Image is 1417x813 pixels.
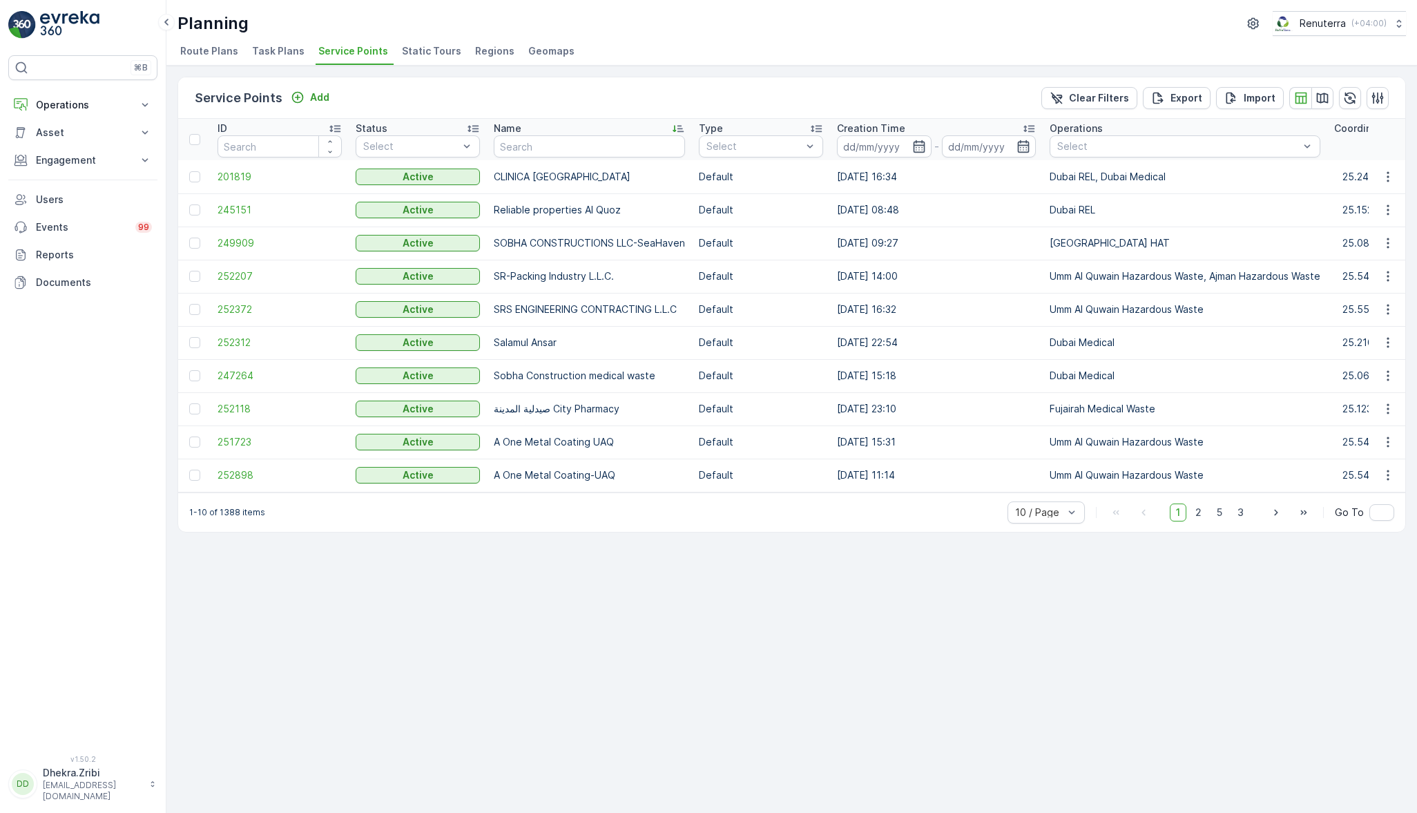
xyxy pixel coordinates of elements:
[1050,468,1320,482] p: Umm Al Quwain Hazardous Waste
[252,44,305,58] span: Task Plans
[494,269,685,283] p: SR-Packing Industry L.L.C.
[218,303,342,316] a: 252372
[830,160,1043,193] td: [DATE] 16:34
[356,268,480,285] button: Active
[138,222,149,233] p: 99
[8,755,157,763] span: v 1.50.2
[830,459,1043,492] td: [DATE] 11:14
[218,435,342,449] a: 251723
[310,90,329,104] p: Add
[830,425,1043,459] td: [DATE] 15:31
[699,369,823,383] p: Default
[356,401,480,417] button: Active
[494,122,521,135] p: Name
[36,98,130,112] p: Operations
[356,202,480,218] button: Active
[1351,18,1387,29] p: ( +04:00 )
[403,369,434,383] p: Active
[189,171,200,182] div: Toggle Row Selected
[699,203,823,217] p: Default
[699,468,823,482] p: Default
[189,470,200,481] div: Toggle Row Selected
[218,236,342,250] a: 249909
[285,89,335,106] button: Add
[356,467,480,484] button: Active
[218,269,342,283] a: 252207
[837,122,905,135] p: Creation Time
[403,236,434,250] p: Active
[1273,11,1406,36] button: Renuterra(+04:00)
[403,402,434,416] p: Active
[177,12,249,35] p: Planning
[494,435,685,449] p: A One Metal Coating UAQ
[403,203,434,217] p: Active
[1300,17,1346,30] p: Renuterra
[356,122,387,135] p: Status
[1069,91,1129,105] p: Clear Filters
[699,122,723,135] p: Type
[494,135,685,157] input: Search
[1050,303,1320,316] p: Umm Al Quwain Hazardous Waste
[699,269,823,283] p: Default
[1231,504,1250,522] span: 3
[494,369,685,383] p: Sobha Construction medical waste
[830,260,1043,293] td: [DATE] 14:00
[36,193,152,207] p: Users
[1050,402,1320,416] p: Fujairah Medical Waste
[189,304,200,315] div: Toggle Row Selected
[189,337,200,348] div: Toggle Row Selected
[830,227,1043,260] td: [DATE] 09:27
[837,135,932,157] input: dd/mm/yyyy
[1143,87,1211,109] button: Export
[356,169,480,185] button: Active
[528,44,575,58] span: Geomaps
[218,336,342,350] a: 252312
[218,402,342,416] span: 252118
[218,369,342,383] a: 247264
[8,213,157,241] a: Events99
[189,403,200,414] div: Toggle Row Selected
[699,170,823,184] p: Default
[1273,16,1294,31] img: Screenshot_2024-07-26_at_13.33.01.png
[494,402,685,416] p: صيدلية المدينة City Pharmacy
[8,241,157,269] a: Reports
[403,468,434,482] p: Active
[218,468,342,482] a: 252898
[8,146,157,174] button: Engagement
[1041,87,1137,109] button: Clear Filters
[218,135,342,157] input: Search
[494,203,685,217] p: Reliable properties Al Quoz
[318,44,388,58] span: Service Points
[1189,504,1208,522] span: 2
[494,170,685,184] p: CLINICA [GEOGRAPHIC_DATA]
[830,293,1043,326] td: [DATE] 16:32
[8,186,157,213] a: Users
[36,126,130,140] p: Asset
[494,468,685,482] p: A One Metal Coating-UAQ
[699,303,823,316] p: Default
[189,204,200,216] div: Toggle Row Selected
[43,766,142,780] p: Dhekra.Zribi
[1211,504,1228,522] span: 5
[1216,87,1284,109] button: Import
[8,119,157,146] button: Asset
[942,135,1037,157] input: dd/mm/yyyy
[1170,91,1202,105] p: Export
[8,91,157,119] button: Operations
[40,11,99,39] img: logo_light-DOdMpM7g.png
[36,248,152,262] p: Reports
[12,773,34,795] div: DD
[1244,91,1275,105] p: Import
[402,44,461,58] span: Static Tours
[699,236,823,250] p: Default
[403,269,434,283] p: Active
[934,138,939,155] p: -
[1050,122,1103,135] p: Operations
[1050,236,1320,250] p: [GEOGRAPHIC_DATA] HAT
[43,780,142,802] p: [EMAIL_ADDRESS][DOMAIN_NAME]
[1057,140,1299,153] p: Select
